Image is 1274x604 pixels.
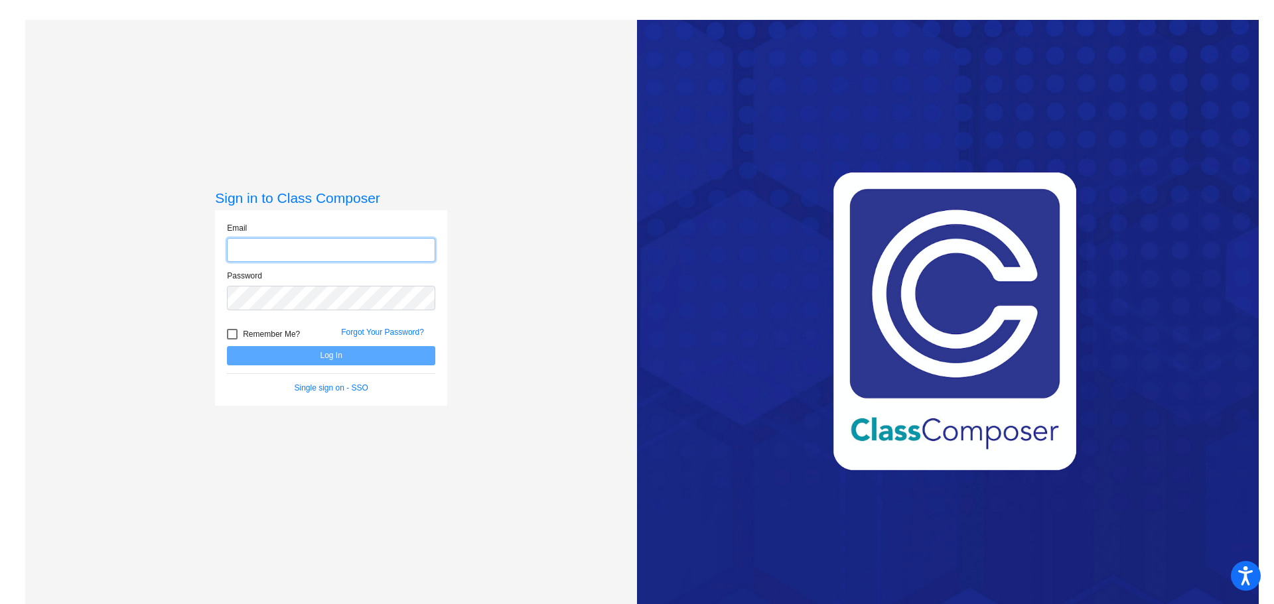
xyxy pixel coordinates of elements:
a: Single sign on - SSO [295,383,368,393]
button: Log In [227,346,435,365]
a: Forgot Your Password? [341,328,424,337]
h3: Sign in to Class Composer [215,190,447,206]
label: Password [227,270,262,282]
span: Remember Me? [243,326,300,342]
label: Email [227,222,247,234]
